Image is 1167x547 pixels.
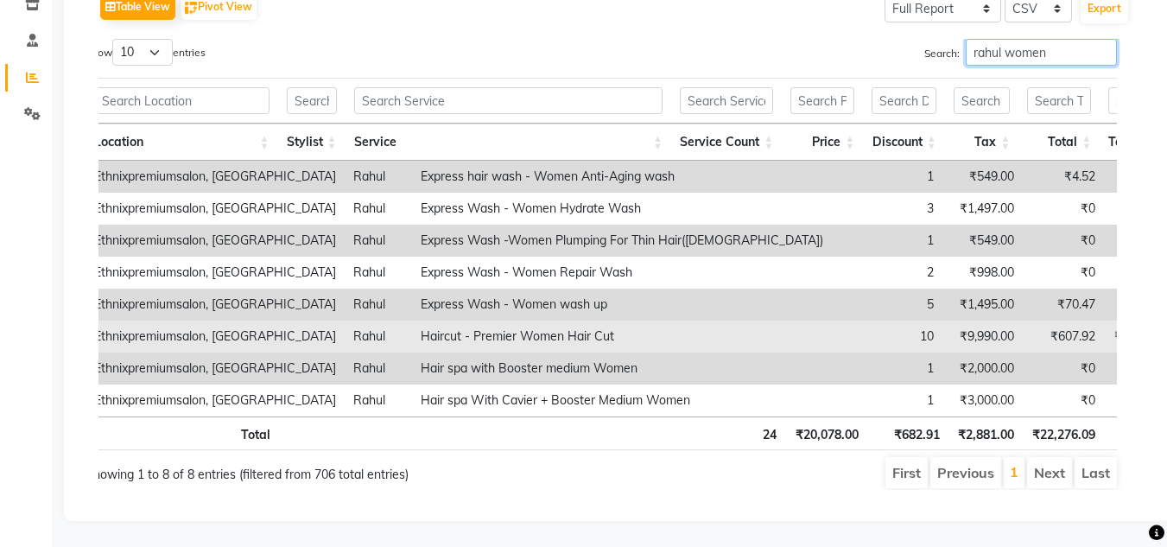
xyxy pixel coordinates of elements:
[832,161,942,193] td: 1
[86,124,278,161] th: Location: activate to sort column ascending
[954,87,1011,114] input: Search Tax
[86,193,345,225] td: Ethnixpremiumsalon, [GEOGRAPHIC_DATA]
[345,385,412,417] td: Rahul
[832,385,942,417] td: 1
[412,321,832,353] td: Haircut - Premier Women Hair Cut
[345,257,412,289] td: Rahul
[942,289,1023,321] td: ₹1,495.00
[1023,289,1104,321] td: ₹70.47
[832,193,942,225] td: 3
[782,124,863,161] th: Price: activate to sort column ascending
[412,257,832,289] td: Express Wash - Women Repair Wash
[185,2,198,15] img: pivot.png
[1023,353,1104,385] td: ₹0
[832,321,942,353] td: 10
[345,161,412,193] td: Rahul
[86,417,279,450] th: Total
[412,193,832,225] td: Express Wash - Women Hydrate Wash
[354,87,663,114] input: Search Service
[86,353,345,385] td: Ethnixpremiumsalon, [GEOGRAPHIC_DATA]
[345,289,412,321] td: Rahul
[1010,463,1018,480] a: 1
[112,39,173,66] select: Showentries
[86,225,345,257] td: Ethnixpremiumsalon, [GEOGRAPHIC_DATA]
[942,257,1023,289] td: ₹998.00
[1018,124,1100,161] th: Total: activate to sort column ascending
[86,385,345,417] td: Ethnixpremiumsalon, [GEOGRAPHIC_DATA]
[345,353,412,385] td: Rahul
[86,455,500,484] div: Showing 1 to 8 of 8 entries (filtered from 706 total entries)
[863,124,945,161] th: Discount: activate to sort column ascending
[412,161,832,193] td: Express hair wash - Women Anti-Aging wash
[345,193,412,225] td: Rahul
[278,124,346,161] th: Stylist: activate to sort column ascending
[412,385,832,417] td: Hair spa With Cavier + Booster Medium Women
[675,417,785,450] th: 24
[832,353,942,385] td: 1
[1023,225,1104,257] td: ₹0
[942,225,1023,257] td: ₹549.00
[942,385,1023,417] td: ₹3,000.00
[1023,257,1104,289] td: ₹0
[345,321,412,353] td: Rahul
[1023,321,1104,353] td: ₹607.92
[948,417,1023,450] th: ₹2,881.00
[872,87,936,114] input: Search Discount
[94,87,270,114] input: Search Location
[86,257,345,289] td: Ethnixpremiumsalon, [GEOGRAPHIC_DATA]
[1023,417,1104,450] th: ₹22,276.09
[86,39,206,66] label: Show entries
[945,124,1019,161] th: Tax: activate to sort column ascending
[832,257,942,289] td: 2
[867,417,949,450] th: ₹682.91
[924,39,1117,66] label: Search:
[287,87,337,114] input: Search Stylist
[942,321,1023,353] td: ₹9,990.00
[345,225,412,257] td: Rahul
[412,289,832,321] td: Express Wash - Women wash up
[671,124,782,161] th: Service Count: activate to sort column ascending
[412,225,832,257] td: Express Wash -Women Plumping For Thin Hair([DEMOGRAPHIC_DATA])
[680,87,773,114] input: Search Service Count
[346,124,671,161] th: Service: activate to sort column ascending
[832,225,942,257] td: 1
[832,289,942,321] td: 5
[86,289,345,321] td: Ethnixpremiumsalon, [GEOGRAPHIC_DATA]
[966,39,1117,66] input: Search:
[942,353,1023,385] td: ₹2,000.00
[790,87,854,114] input: Search Price
[1023,193,1104,225] td: ₹0
[1027,87,1091,114] input: Search Total
[412,353,832,385] td: Hair spa with Booster medium Women
[1023,385,1104,417] td: ₹0
[1023,161,1104,193] td: ₹4.52
[86,321,345,353] td: Ethnixpremiumsalon, [GEOGRAPHIC_DATA]
[785,417,866,450] th: ₹20,078.00
[86,161,345,193] td: Ethnixpremiumsalon, [GEOGRAPHIC_DATA]
[942,193,1023,225] td: ₹1,497.00
[942,161,1023,193] td: ₹549.00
